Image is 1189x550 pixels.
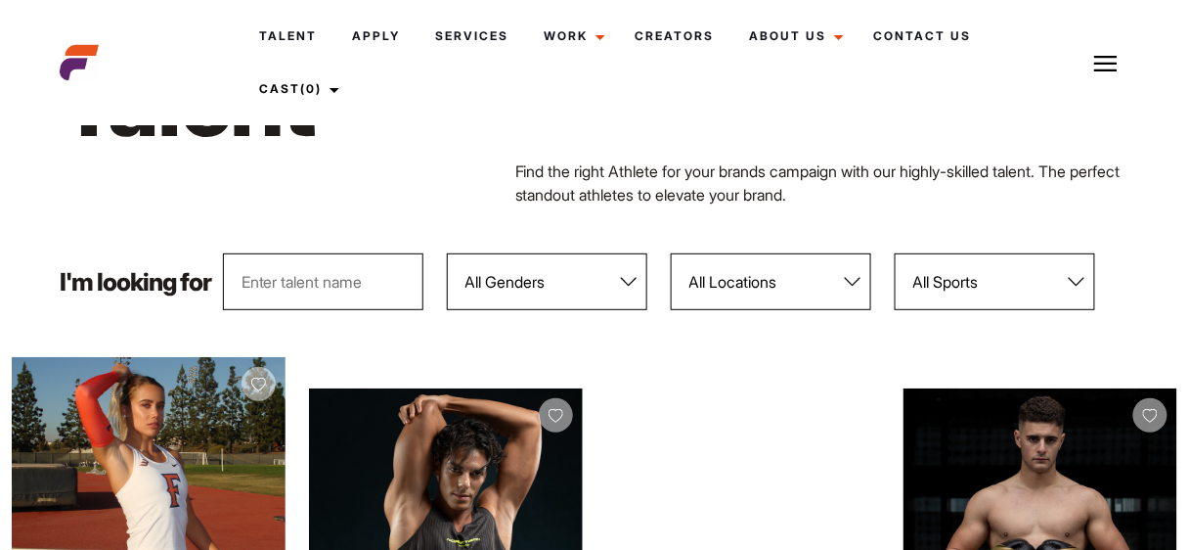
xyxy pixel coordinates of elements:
[300,81,322,96] span: (0)
[60,43,99,82] img: cropped-aefm-brand-fav-22-square.png
[60,270,211,295] p: I'm looking for
[856,10,989,63] a: Contact Us
[515,160,1130,206] p: Find the right Athlete for your brands campaign with our highly-skilled talent. The perfect stand...
[334,10,418,63] a: Apply
[731,10,856,63] a: About Us
[617,10,731,63] a: Creators
[242,10,334,63] a: Talent
[242,63,351,115] a: Cast(0)
[526,10,617,63] a: Work
[223,253,423,310] input: Enter talent name
[418,10,526,63] a: Services
[1094,52,1118,75] img: Burger icon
